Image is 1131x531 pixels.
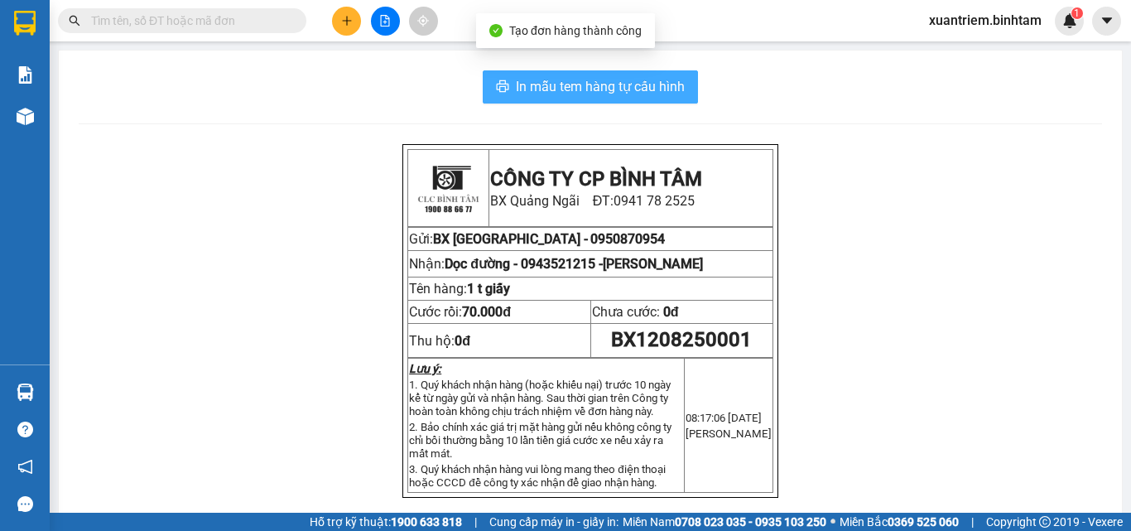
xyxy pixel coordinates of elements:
span: Thu hộ: [409,333,470,349]
button: aim [409,7,438,36]
sup: 1 [1071,7,1083,19]
span: 0950870954 [590,231,665,247]
span: Chưa cước: [592,304,679,320]
span: Miền Nam [623,513,826,531]
span: BX [GEOGRAPHIC_DATA] - [433,231,588,247]
span: xuantriem.binhtam [916,10,1055,31]
strong: 1900 633 818 [391,515,462,529]
img: solution-icon [17,66,34,84]
span: ⚪️ [830,519,835,525]
span: caret-down [1100,13,1114,28]
span: plus [341,15,353,27]
span: 1 t giấy [467,281,510,297]
span: | [971,513,974,531]
span: In mẫu tem hàng tự cấu hình [516,76,685,97]
span: Hỗ trợ kỹ thuật: [310,513,462,531]
span: check-circle [489,24,503,37]
img: logo-vxr [14,11,36,36]
span: message [17,496,33,512]
strong: 0708 023 035 - 0935 103 250 [675,515,826,529]
span: Gửi: [409,231,433,247]
span: [PERSON_NAME] [686,427,772,440]
button: file-add [371,7,400,36]
span: search [69,15,80,27]
span: 08:17:06 [DATE] [686,412,762,424]
span: Miền Bắc [840,513,959,531]
span: BX Quảng Ngãi ĐT: [490,193,695,209]
span: 2. Bảo chính xác giá trị mặt hàng gửi nếu không công ty chỉ bồi thường bằng 10 lần tiền giá cước ... [409,421,671,460]
span: notification [17,459,33,475]
span: file-add [379,15,391,27]
img: logo [411,151,485,225]
strong: CÔNG TY CP BÌNH TÂM [490,167,702,191]
strong: 0369 525 060 [888,515,959,529]
span: 0đ [663,304,679,320]
span: 1. Quý khách nhận hàng (hoặc khiếu nại) trước 10 ngày kể từ ngày gửi và nhận hàng. Sau thời gian ... [409,379,671,418]
span: copyright [1039,516,1051,528]
span: 0941 78 2525 [614,193,695,209]
button: caret-down [1092,7,1121,36]
img: icon-new-feature [1062,13,1077,28]
span: 1 [1074,7,1080,19]
span: [PERSON_NAME] [603,256,703,272]
span: Tạo đơn hàng thành công [509,24,642,37]
span: Cước rồi: [409,304,511,320]
span: 70.000đ [462,304,511,320]
img: warehouse-icon [17,384,34,401]
span: 3. Quý khách nhận hàng vui lòng mang theo điện thoại hoặc CCCD đề công ty xác nhận để giao nhận h... [409,463,665,489]
span: BX1208250001 [611,328,752,351]
strong: 0đ [455,333,470,349]
span: 0943521215 - [521,256,603,272]
span: Cung cấp máy in - giấy in: [489,513,618,531]
input: Tìm tên, số ĐT hoặc mã đơn [91,12,286,30]
strong: Lưu ý: [409,362,441,375]
button: printerIn mẫu tem hàng tự cấu hình [483,70,698,104]
span: question-circle [17,422,33,437]
span: | [474,513,477,531]
span: Tên hàng: [409,281,510,297]
img: warehouse-icon [17,108,34,125]
span: printer [496,80,509,95]
span: Dọc đường - [445,256,603,272]
button: plus [332,7,361,36]
span: Nhận: [409,256,603,272]
span: aim [417,15,429,27]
